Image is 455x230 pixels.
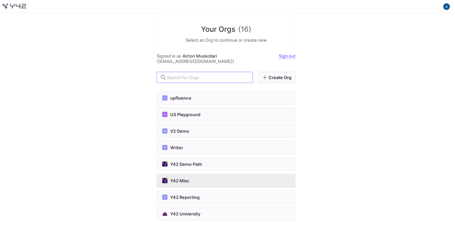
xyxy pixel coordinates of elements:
button: https://storage.googleapis.com/y42-prod-data-exchange/images/Qmmu4gaZdtStRPSB4PMz82MkPpDGKhLKrVpX... [157,207,296,221]
span: V2 Demo [170,128,189,134]
span: Create Org [269,75,291,80]
button: https://storage.googleapis.com/y42-prod-data-exchange/images/sNc8FPKbEAdPSCLovfjDPrW0cFagSgjvNwEd... [157,157,296,171]
span: ([EMAIL_ADDRESS][DOMAIN_NAME]) [157,59,234,64]
input: Search for Orgs [167,75,247,80]
div: YR [162,195,168,200]
span: Writer [170,145,183,150]
button: Uupfluence [157,91,296,105]
span: upfluence [170,95,191,101]
div: W [162,145,168,150]
a: Create Org [258,72,296,83]
span: Y42 Misc [170,178,189,183]
div: VD [162,128,168,134]
button: VDV2 Demo [157,124,296,138]
a: Sign out [279,53,296,59]
img: https://storage.googleapis.com/y42-prod-data-exchange/images/E4LAT4qaMCxLTOZoOQ32fao10ZFgsP4yJQ8S... [162,178,168,183]
button: https://lh3.googleusercontent.com/a/AATXAJyyGjhbEl7Z_5IO_MZVv7Koc9S-C6PkrQR59X_w=s96-c [443,3,451,11]
span: Y42 Reporting [170,195,200,200]
h5: Select an Org to continue or create new [157,37,296,43]
div: UP [162,112,168,117]
span: Airton Muskollari [182,53,217,59]
button: YRY42 Reporting [157,190,296,204]
button: https://storage.googleapis.com/y42-prod-data-exchange/images/E4LAT4qaMCxLTOZoOQ32fao10ZFgsP4yJQ8S... [157,174,296,188]
div: U [162,95,168,101]
span: US Playground [170,112,200,117]
button: WWriter [157,141,296,155]
img: https://storage.googleapis.com/y42-prod-data-exchange/images/Qmmu4gaZdtStRPSB4PMz82MkPpDGKhLKrVpX... [162,211,168,216]
button: UPUS Playground [157,108,296,121]
span: Y42 University [170,211,200,216]
span: (16) [238,24,251,35]
img: https://storage.googleapis.com/y42-prod-data-exchange/images/sNc8FPKbEAdPSCLovfjDPrW0cFagSgjvNwEd... [162,161,168,167]
span: Signed in as [157,53,181,59]
span: Your Orgs [201,24,235,35]
span: Y42 Demo Path [170,161,202,167]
